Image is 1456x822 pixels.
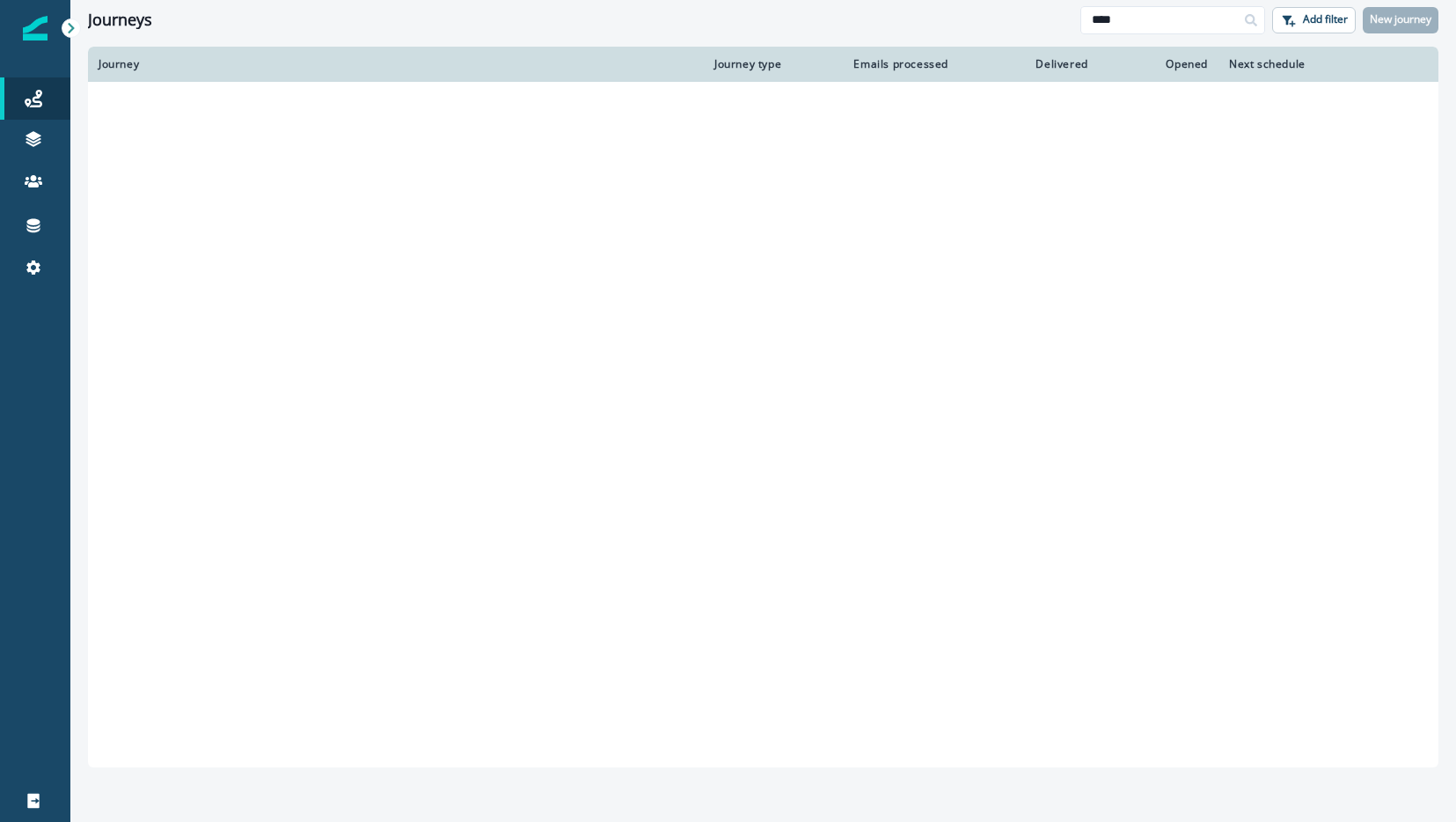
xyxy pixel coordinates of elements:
img: Inflection [23,16,48,40]
div: Opened [1109,57,1208,71]
p: Add filter [1303,13,1348,26]
div: Next schedule [1229,57,1384,71]
div: Delivered [969,57,1088,71]
button: Add filter [1272,7,1356,33]
div: Journey type [714,57,825,71]
button: New journey [1363,7,1438,33]
h1: Journeys [88,11,152,30]
div: Emails processed [846,57,948,71]
p: New journey [1370,13,1431,26]
div: Journey [99,57,693,71]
